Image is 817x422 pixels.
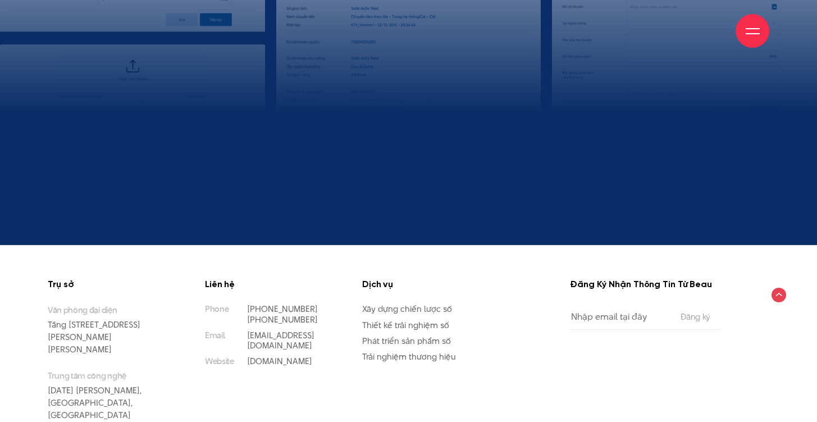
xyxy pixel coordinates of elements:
small: Website [205,356,234,366]
p: [DATE] [PERSON_NAME], [GEOGRAPHIC_DATA], [GEOGRAPHIC_DATA] [48,370,171,421]
a: [PHONE_NUMBER] [247,303,318,315]
small: Văn phòng đại diện [48,304,171,316]
input: Nhập email tại đây [570,304,669,329]
a: [EMAIL_ADDRESS][DOMAIN_NAME] [247,329,314,351]
h3: Liên hệ [205,279,328,290]
small: Phone [205,304,229,314]
h3: Trụ sở [48,279,171,290]
a: Xây dựng chiến lược số [362,303,452,315]
a: Thiết kế trải nghiệm số [362,319,449,331]
a: Phát triển sản phẩm số [362,335,451,347]
p: Tầng [STREET_ADDRESS][PERSON_NAME][PERSON_NAME] [48,304,171,355]
a: Trải nghiệm thương hiệu [362,351,456,362]
a: [PHONE_NUMBER] [247,314,318,325]
small: Email [205,330,225,341]
small: Trung tâm công nghệ [48,370,171,382]
input: Đăng ký [677,312,714,321]
h3: Đăng Ký Nhận Thông Tin Từ Beau [570,279,722,290]
h3: Dịch vụ [362,279,486,290]
a: [DOMAIN_NAME] [247,355,312,367]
